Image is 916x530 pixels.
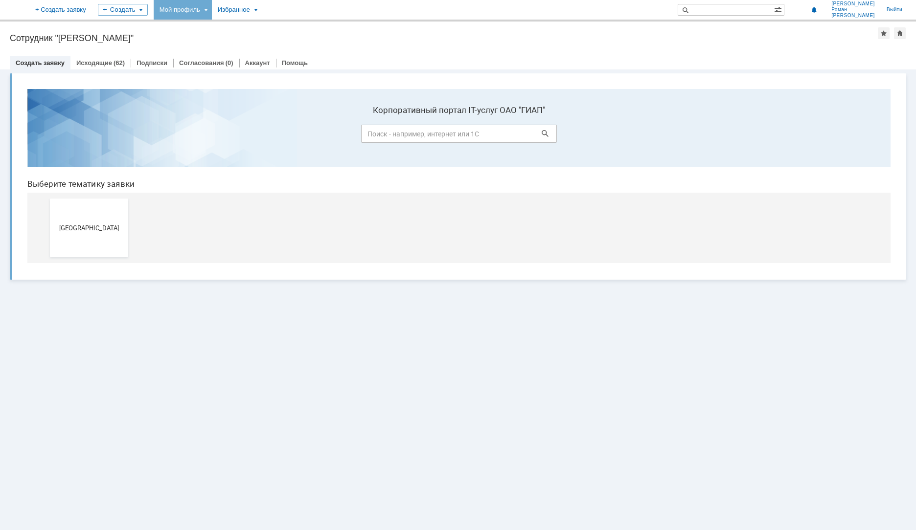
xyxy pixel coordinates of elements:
label: Корпоративный портал IT-услуг ОАО "ГИАП" [342,24,537,34]
div: (62) [114,59,125,66]
a: Подписки [137,59,167,66]
div: Добавить в избранное [878,27,890,39]
span: [PERSON_NAME] [831,1,875,7]
div: Сделать домашней страницей [894,27,906,39]
input: Поиск - например, интернет или 1С [342,44,537,62]
div: (0) [226,59,233,66]
span: Роман [831,7,875,13]
button: [GEOGRAPHIC_DATA] [30,117,109,176]
div: Создать [98,4,148,16]
a: Исходящие [76,59,112,66]
div: Сотрудник "[PERSON_NAME]" [10,33,878,43]
span: Расширенный поиск [774,4,784,14]
span: [PERSON_NAME] [831,13,875,19]
a: Помощь [282,59,308,66]
a: Согласования [179,59,224,66]
header: Выберите тематику заявки [8,98,871,108]
span: [GEOGRAPHIC_DATA] [33,143,106,150]
a: Аккаунт [245,59,270,66]
a: Создать заявку [16,59,65,66]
